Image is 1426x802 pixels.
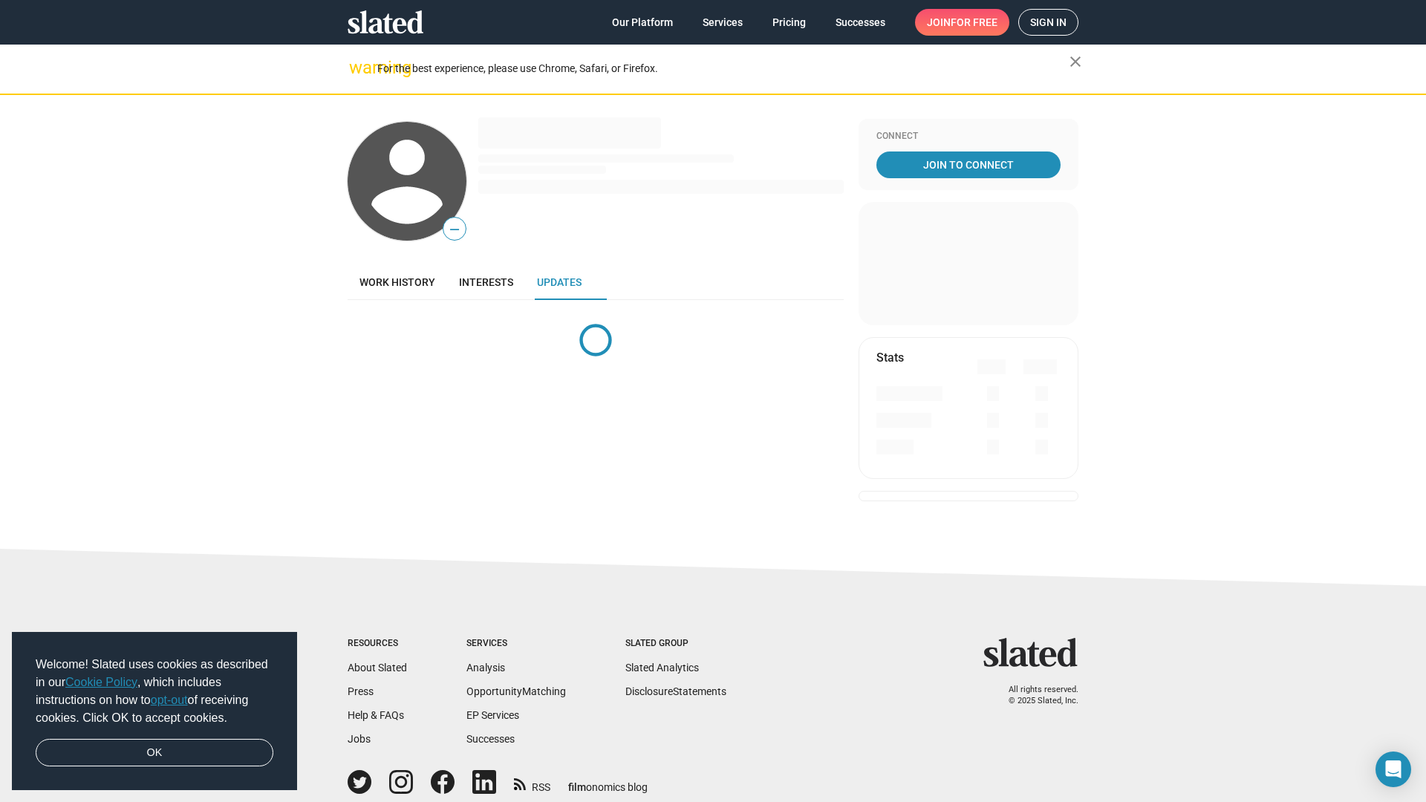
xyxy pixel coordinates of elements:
[537,276,582,288] span: Updates
[443,220,466,239] span: —
[876,131,1061,143] div: Connect
[993,685,1078,706] p: All rights reserved. © 2025 Slated, Inc.
[348,638,407,650] div: Resources
[824,9,897,36] a: Successes
[466,709,519,721] a: EP Services
[459,276,513,288] span: Interests
[568,781,586,793] span: film
[466,638,566,650] div: Services
[348,733,371,745] a: Jobs
[691,9,755,36] a: Services
[625,662,699,674] a: Slated Analytics
[348,662,407,674] a: About Slated
[951,9,997,36] span: for free
[876,151,1061,178] a: Join To Connect
[1030,10,1067,35] span: Sign in
[600,9,685,36] a: Our Platform
[151,694,188,706] a: opt-out
[447,264,525,300] a: Interests
[1067,53,1084,71] mat-icon: close
[1018,9,1078,36] a: Sign in
[772,9,806,36] span: Pricing
[836,9,885,36] span: Successes
[348,709,404,721] a: Help & FAQs
[1375,752,1411,787] div: Open Intercom Messenger
[514,772,550,795] a: RSS
[377,59,1069,79] div: For the best experience, please use Chrome, Safari, or Firefox.
[349,59,367,76] mat-icon: warning
[525,264,593,300] a: Updates
[625,685,726,697] a: DisclosureStatements
[879,151,1058,178] span: Join To Connect
[568,769,648,795] a: filmonomics blog
[65,676,137,688] a: Cookie Policy
[466,662,505,674] a: Analysis
[12,632,297,791] div: cookieconsent
[359,276,435,288] span: Work history
[927,9,997,36] span: Join
[36,656,273,727] span: Welcome! Slated uses cookies as described in our , which includes instructions on how to of recei...
[466,685,566,697] a: OpportunityMatching
[876,350,904,365] mat-card-title: Stats
[703,9,743,36] span: Services
[466,733,515,745] a: Successes
[915,9,1009,36] a: Joinfor free
[36,739,273,767] a: dismiss cookie message
[761,9,818,36] a: Pricing
[612,9,673,36] span: Our Platform
[348,685,374,697] a: Press
[625,638,726,650] div: Slated Group
[348,264,447,300] a: Work history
